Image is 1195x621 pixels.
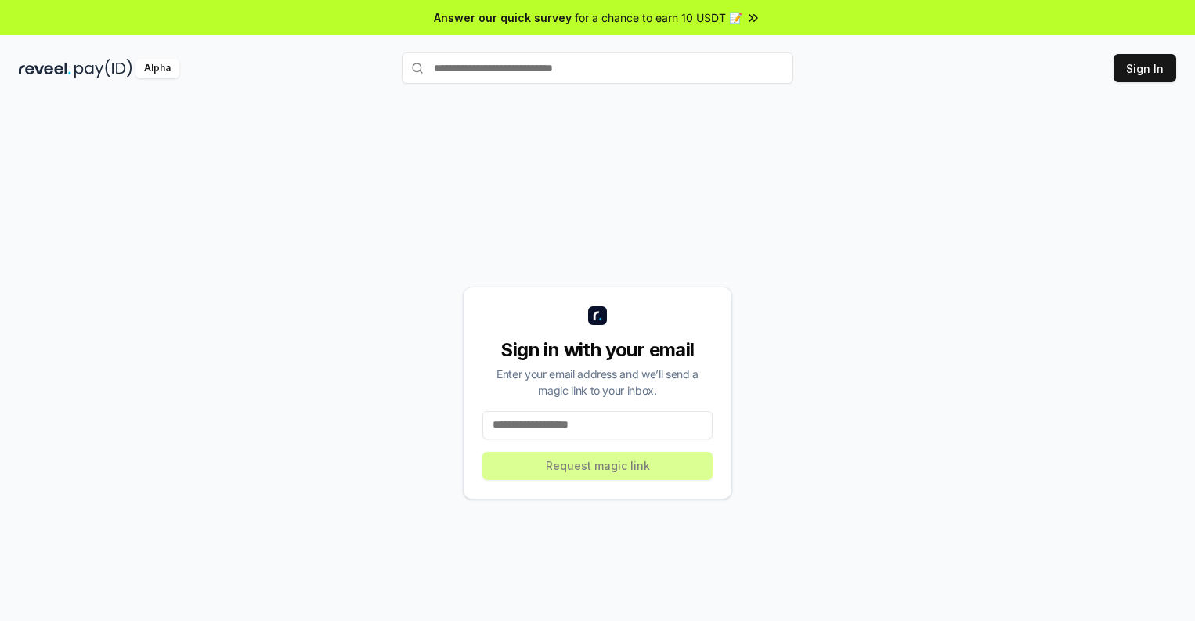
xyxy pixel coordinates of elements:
[135,59,179,78] div: Alpha
[1114,54,1176,82] button: Sign In
[482,338,713,363] div: Sign in with your email
[19,59,71,78] img: reveel_dark
[434,9,572,26] span: Answer our quick survey
[482,366,713,399] div: Enter your email address and we’ll send a magic link to your inbox.
[575,9,742,26] span: for a chance to earn 10 USDT 📝
[588,306,607,325] img: logo_small
[74,59,132,78] img: pay_id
